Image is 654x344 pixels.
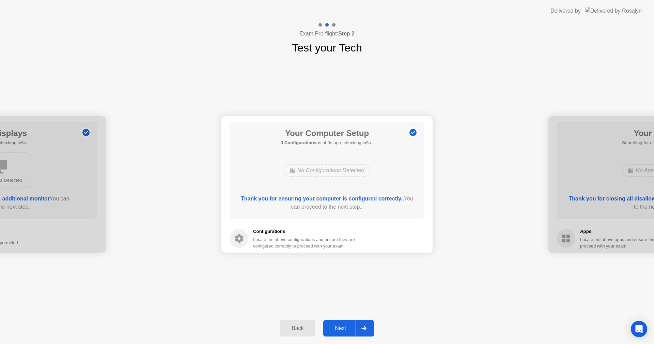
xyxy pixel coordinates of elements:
div: No Configurations Detected [284,164,371,177]
img: Delivered by Rosalyn [585,7,642,15]
div: You can proceed to the next step.. [239,195,415,211]
button: Back [280,320,315,336]
div: Locate the above configurations and ensure they are configured correctly to proceed with your exam. [253,236,356,249]
h5: as of 0s ago, checking in5s.. [281,139,374,146]
h5: Configurations [253,228,356,235]
b: Step 2 [338,31,355,36]
div: Open Intercom Messenger [631,321,647,337]
h1: Your Computer Setup [281,127,374,139]
h4: Exam Pre-flight: [299,30,355,38]
b: Thank you for ensuring your computer is configured correctly.. [241,196,404,201]
div: Delivered by [550,7,581,15]
h1: Test your Tech [292,40,362,56]
div: Back [282,325,313,331]
div: Next [325,325,356,331]
b: 0 Configurations [281,140,316,145]
button: Next [323,320,374,336]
